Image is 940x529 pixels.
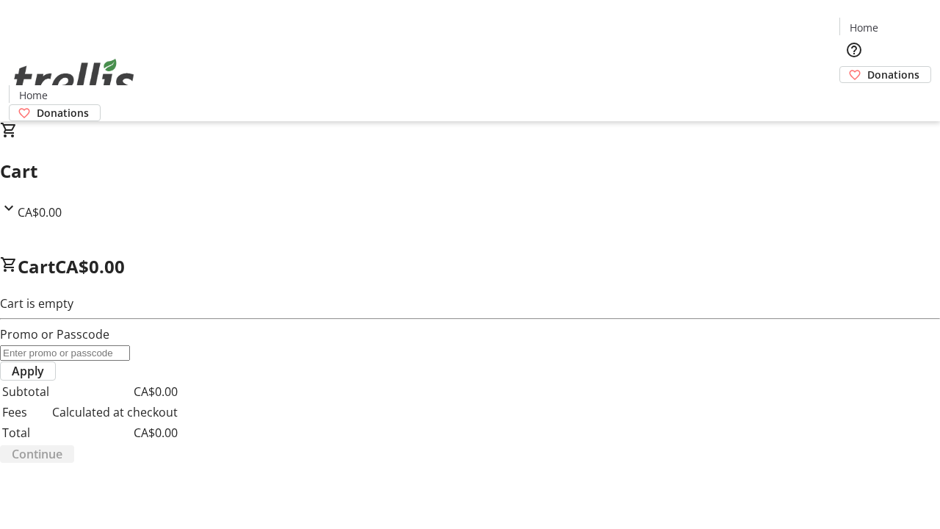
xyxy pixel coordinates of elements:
[1,423,50,442] td: Total
[1,382,50,401] td: Subtotal
[1,403,50,422] td: Fees
[37,105,89,120] span: Donations
[51,423,178,442] td: CA$0.00
[10,87,57,103] a: Home
[18,204,62,220] span: CA$0.00
[839,35,869,65] button: Help
[55,254,125,278] span: CA$0.00
[840,20,887,35] a: Home
[850,20,878,35] span: Home
[12,362,44,380] span: Apply
[51,403,178,422] td: Calculated at checkout
[867,67,919,82] span: Donations
[9,43,140,116] img: Orient E2E Organization vt8qAQIrmI's Logo
[9,104,101,121] a: Donations
[19,87,48,103] span: Home
[51,382,178,401] td: CA$0.00
[839,66,931,83] a: Donations
[839,83,869,112] button: Cart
